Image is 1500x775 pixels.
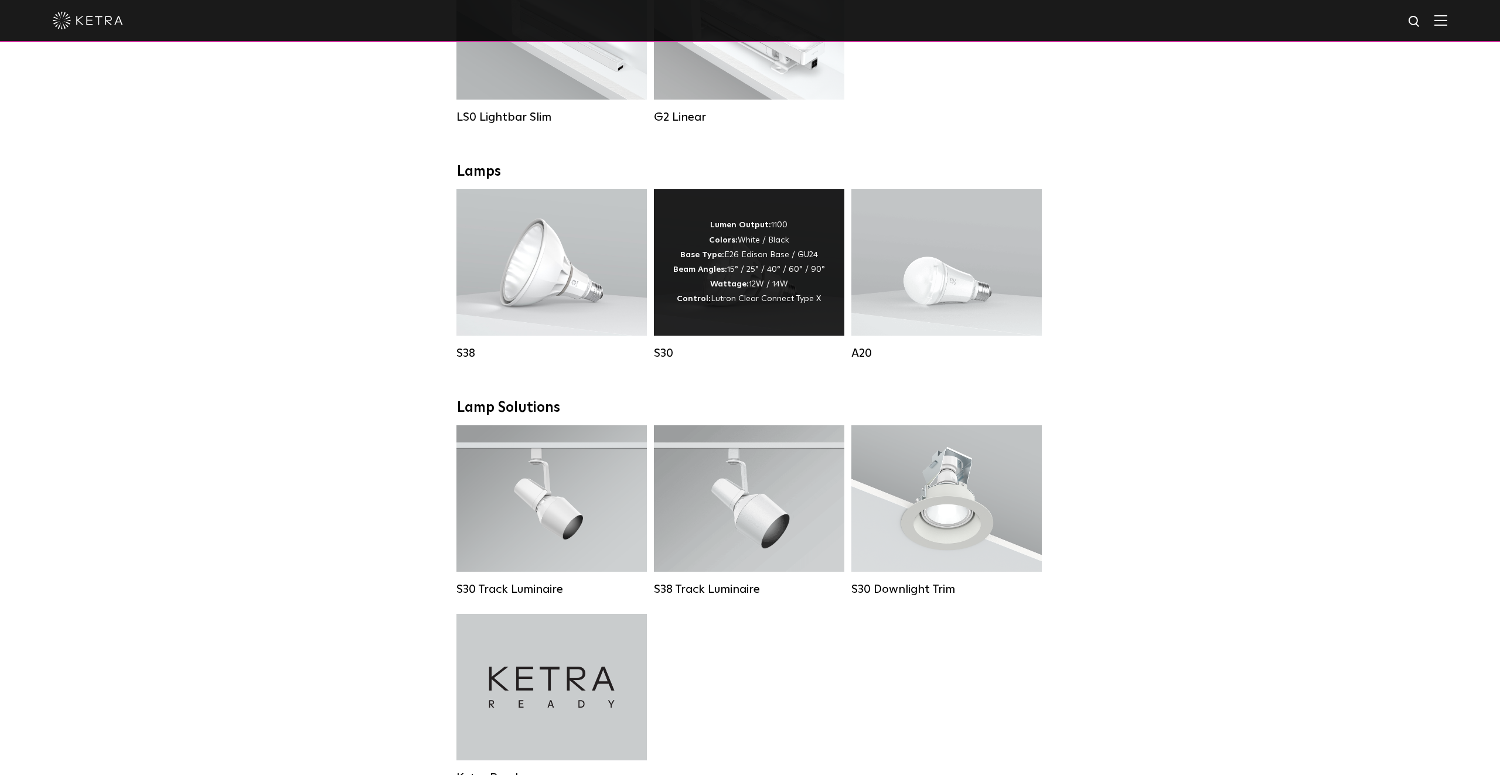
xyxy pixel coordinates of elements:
a: S38 Track Luminaire Lumen Output:1100Colors:White / BlackBeam Angles:10° / 25° / 40° / 60°Wattage... [654,425,844,596]
div: LS0 Lightbar Slim [456,110,647,124]
div: S30 [654,346,844,360]
a: A20 Lumen Output:600 / 800Colors:White / BlackBase Type:E26 Edison Base / GU24Beam Angles:Omni-Di... [851,189,1042,360]
a: S30 Track Luminaire Lumen Output:1100Colors:White / BlackBeam Angles:15° / 25° / 40° / 60° / 90°W... [456,425,647,596]
strong: Lumen Output: [710,221,771,229]
img: ketra-logo-2019-white [53,12,123,29]
div: S30 Downlight Trim [851,582,1042,596]
strong: Base Type: [680,251,724,259]
a: S30 Downlight Trim S30 Downlight Trim [851,425,1042,596]
div: A20 [851,346,1042,360]
div: Lamp Solutions [457,400,1043,416]
div: S30 Track Luminaire [456,582,647,596]
strong: Colors: [709,236,738,244]
div: Lamps [457,163,1043,180]
div: 1100 White / Black E26 Edison Base / GU24 15° / 25° / 40° / 60° / 90° 12W / 14W [673,218,825,306]
img: Hamburger%20Nav.svg [1434,15,1447,26]
a: S30 Lumen Output:1100Colors:White / BlackBase Type:E26 Edison Base / GU24Beam Angles:15° / 25° / ... [654,189,844,360]
strong: Control: [677,295,711,303]
span: Lutron Clear Connect Type X [711,295,821,303]
div: S38 Track Luminaire [654,582,844,596]
img: search icon [1407,15,1422,29]
strong: Beam Angles: [673,265,727,274]
strong: Wattage: [710,280,749,288]
a: S38 Lumen Output:1100Colors:White / BlackBase Type:E26 Edison Base / GU24Beam Angles:10° / 25° / ... [456,189,647,360]
div: S38 [456,346,647,360]
div: G2 Linear [654,110,844,124]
